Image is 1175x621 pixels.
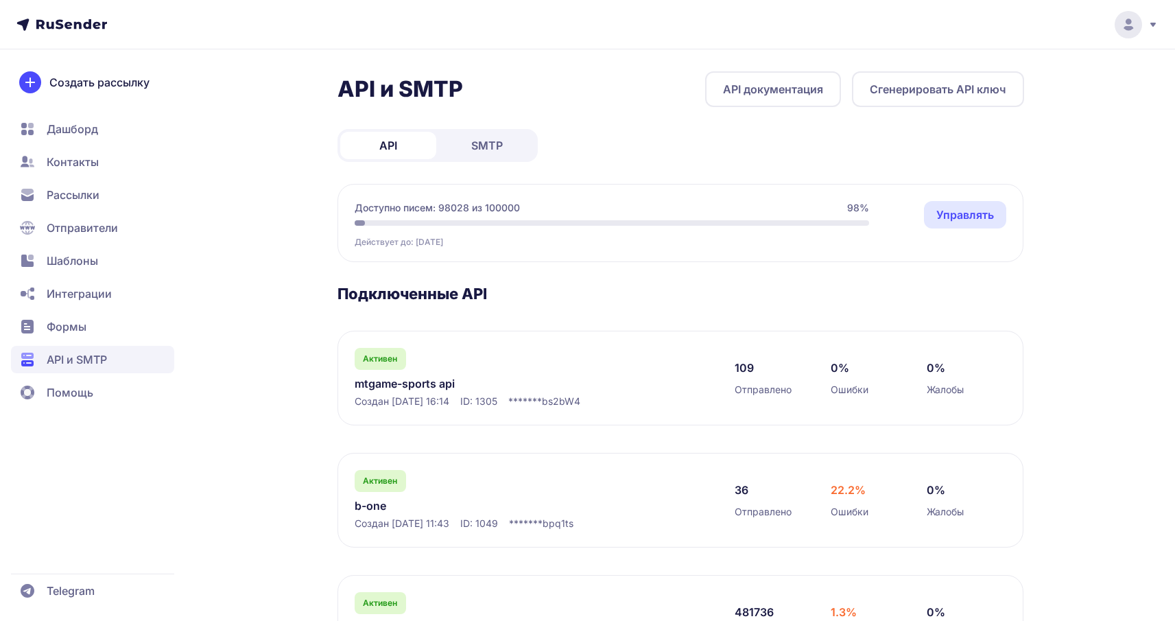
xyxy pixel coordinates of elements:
[439,132,535,159] a: SMTP
[460,395,497,408] span: ID: 1305
[735,482,748,498] span: 36
[47,121,98,137] span: Дашборд
[831,604,857,620] span: 1.3%
[47,154,99,170] span: Контакты
[927,482,945,498] span: 0%
[337,284,1024,303] h3: Подключенные API
[337,75,463,103] h2: API и SMTP
[11,577,174,605] a: Telegram
[363,476,397,487] span: Активен
[831,360,849,376] span: 0%
[847,201,869,215] span: 98%
[47,187,99,203] span: Рассылки
[47,318,86,335] span: Формы
[927,604,945,620] span: 0%
[355,375,636,392] a: mtgame-sports api
[47,253,98,269] span: Шаблоны
[927,383,964,397] span: Жалобы
[379,137,397,154] span: API
[355,237,443,248] span: Действует до: [DATE]
[460,517,498,530] span: ID: 1049
[355,201,520,215] span: Доступно писем: 98028 из 100000
[471,137,503,154] span: SMTP
[47,583,95,599] span: Telegram
[924,201,1006,229] a: Управлять
[47,384,93,401] span: Помощь
[831,505,868,519] span: Ошибки
[355,497,636,514] a: b-one
[735,604,774,620] span: 481736
[542,395,580,408] span: bs2bW4
[852,71,1024,107] button: Сгенерировать API ключ
[363,353,397,364] span: Активен
[543,517,573,530] span: bpq1ts
[831,383,868,397] span: Ошибки
[735,360,754,376] span: 109
[355,517,449,530] span: Создан [DATE] 11:43
[47,351,107,368] span: API и SMTP
[735,505,792,519] span: Отправлено
[927,360,945,376] span: 0%
[47,220,118,236] span: Отправители
[47,285,112,302] span: Интеграции
[49,74,150,91] span: Создать рассылку
[705,71,841,107] a: API документация
[363,598,397,609] span: Активен
[355,395,449,408] span: Создан [DATE] 16:14
[927,505,964,519] span: Жалобы
[831,482,866,498] span: 22.2%
[735,383,792,397] span: Отправлено
[340,132,436,159] a: API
